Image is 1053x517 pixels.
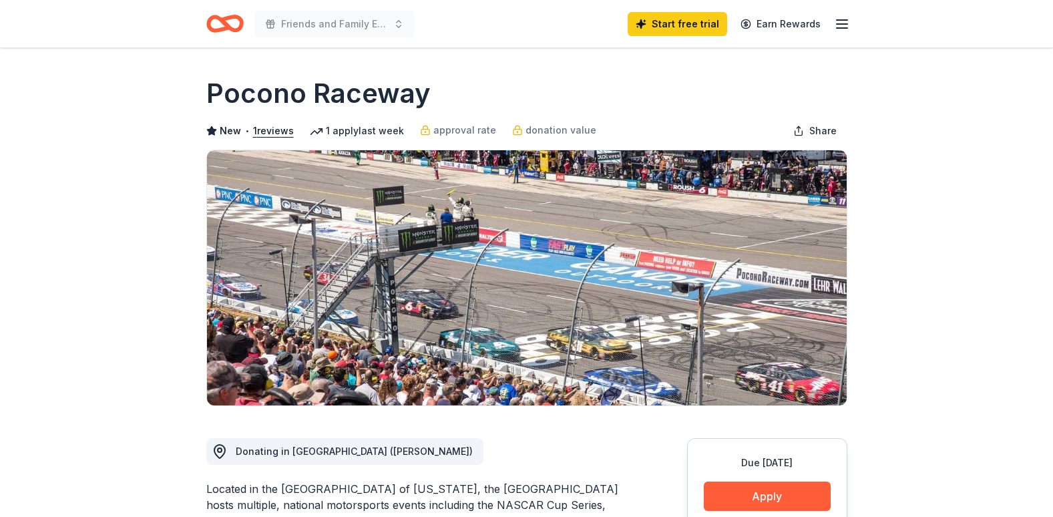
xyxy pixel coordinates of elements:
span: Friends and Family Event [281,16,388,32]
button: Share [783,118,847,144]
a: donation value [512,122,596,138]
img: Image for Pocono Raceway [207,150,847,405]
a: Start free trial [628,12,727,36]
a: Earn Rewards [732,12,829,36]
span: New [220,123,241,139]
a: Home [206,8,244,39]
button: 1reviews [253,123,294,139]
div: Due [DATE] [704,455,831,471]
div: 1 apply last week [310,123,404,139]
span: Share [809,123,837,139]
h1: Pocono Raceway [206,75,431,112]
span: Donating in [GEOGRAPHIC_DATA] ([PERSON_NAME]) [236,446,473,457]
button: Friends and Family Event [254,11,415,37]
span: approval rate [433,122,496,138]
span: donation value [525,122,596,138]
button: Apply [704,482,831,511]
span: • [244,126,249,136]
a: approval rate [420,122,496,138]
